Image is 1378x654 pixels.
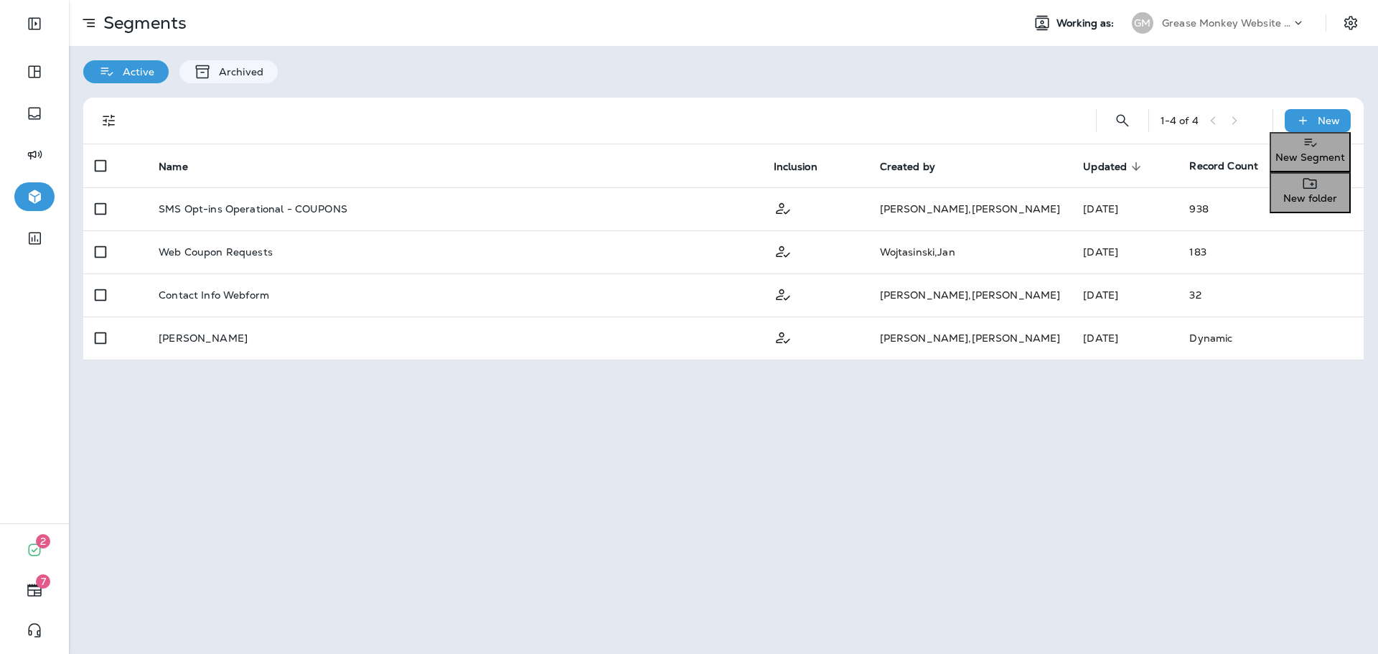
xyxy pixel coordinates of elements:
[1318,115,1340,126] p: New
[1083,160,1145,173] span: Updated
[1072,230,1178,274] td: [DATE]
[774,160,836,173] span: Inclusion
[774,201,792,214] span: Customer Only
[1162,17,1291,29] p: Grease Monkey Website Coupons
[159,289,269,301] p: Contact Info Webform
[14,9,55,38] button: Expand Sidebar
[1083,161,1127,173] span: Updated
[868,274,1072,317] td: [PERSON_NAME] , [PERSON_NAME]
[880,161,935,173] span: Created by
[868,230,1072,274] td: Wojtasinski , Jan
[1072,187,1178,230] td: [DATE]
[1178,230,1364,274] td: 183
[159,203,347,215] p: SMS Opt-ins Operational - COUPONS
[14,536,55,564] button: 2
[212,66,263,78] p: Archived
[1108,106,1137,135] button: Search Segments
[774,161,817,173] span: Inclusion
[1056,17,1117,29] span: Working as:
[774,244,792,257] span: Customer Only
[1338,10,1364,36] button: Settings
[1275,192,1345,204] p: New folder
[159,160,207,173] span: Name
[1161,115,1199,126] div: 1 - 4 of 4
[1270,172,1351,213] button: New folder
[159,332,248,344] p: [PERSON_NAME]
[14,576,55,604] button: 7
[116,66,154,78] p: Active
[1178,187,1364,230] td: 938
[1072,317,1178,360] td: [DATE]
[95,106,123,135] button: Filters
[159,246,273,258] p: Web Coupon Requests
[1189,159,1258,172] span: Record Count
[774,330,792,343] span: Customer Only
[774,287,792,300] span: Customer Only
[868,187,1072,230] td: [PERSON_NAME] , [PERSON_NAME]
[1178,317,1364,360] td: Dynamic
[159,161,188,173] span: Name
[1072,274,1178,317] td: [DATE]
[36,534,50,548] span: 2
[868,317,1072,360] td: [PERSON_NAME] , [PERSON_NAME]
[36,574,50,589] span: 7
[880,160,954,173] span: Created by
[1132,12,1153,34] div: GM
[1178,274,1364,317] td: 32
[1275,151,1345,163] p: New Segment
[98,12,187,34] p: Segments
[1270,132,1351,172] button: New Segment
